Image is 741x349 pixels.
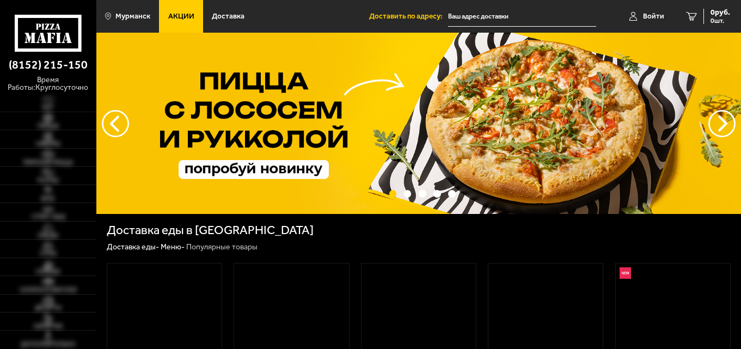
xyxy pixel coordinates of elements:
button: точки переключения [433,190,441,198]
span: Войти [643,13,664,20]
input: Ваш адрес доставки [448,7,596,27]
span: 0 шт. [711,17,730,24]
button: предыдущий [708,110,736,137]
button: точки переключения [404,190,412,198]
span: Доставить по адресу: [369,13,448,20]
h1: Доставка еды в [GEOGRAPHIC_DATA] [107,224,314,237]
a: Меню- [161,242,185,252]
button: точки переключения [419,190,426,198]
button: точки переключения [389,190,397,198]
button: точки переключения [448,190,456,198]
img: Новинка [620,267,631,279]
span: 0 руб. [711,9,730,16]
button: следующий [102,110,129,137]
span: Мурманск [115,13,150,20]
span: Доставка [212,13,244,20]
span: Акции [168,13,194,20]
a: Доставка еды- [107,242,159,252]
div: Популярные товары [186,242,258,252]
